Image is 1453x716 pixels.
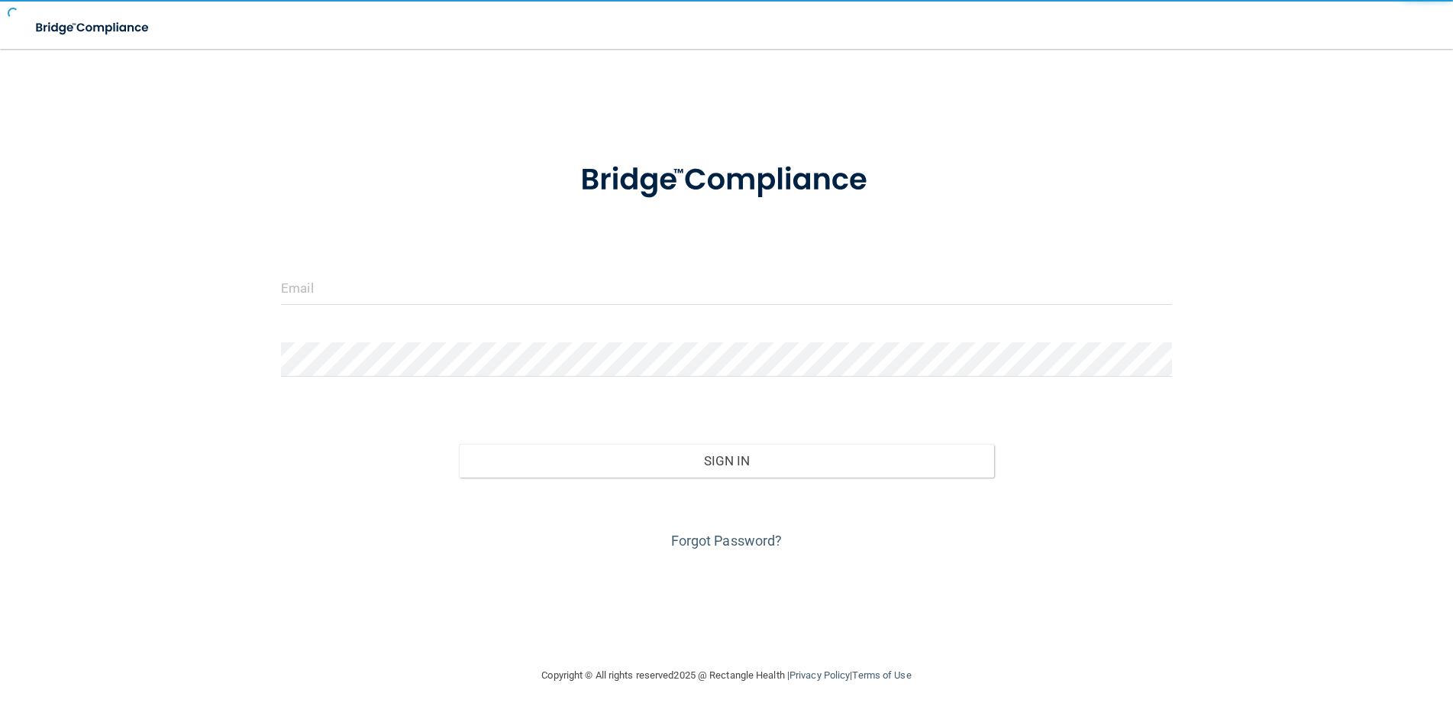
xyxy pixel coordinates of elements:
[671,533,783,549] a: Forgot Password?
[789,669,850,681] a: Privacy Policy
[549,141,905,220] img: bridge_compliance_login_screen.278c3ca4.svg
[852,669,911,681] a: Terms of Use
[448,651,1006,700] div: Copyright © All rights reserved 2025 @ Rectangle Health | |
[459,444,993,478] button: Sign In
[23,12,163,44] img: bridge_compliance_login_screen.278c3ca4.svg
[281,271,1172,305] input: Email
